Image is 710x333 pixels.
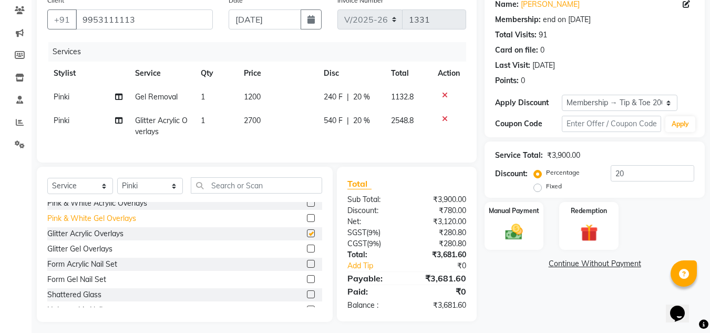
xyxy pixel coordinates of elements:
div: Discount: [495,168,528,179]
span: Gel Removal [135,92,178,102]
div: Total: [339,249,407,260]
span: 1132.8 [391,92,414,102]
div: ₹3,120.00 [407,216,474,227]
span: Pinki [54,116,69,125]
div: Membership: [495,14,541,25]
div: 0 [540,45,544,56]
span: 9% [368,228,378,237]
div: Holographic Nails [47,305,106,316]
span: 240 F [324,92,343,103]
span: 9% [369,239,379,248]
label: Fixed [546,181,562,191]
div: Glitter Gel Overlays [47,244,112,255]
div: Service Total: [495,150,543,161]
div: Pink & White Acrylic Overlays [47,198,147,209]
div: ₹3,681.60 [407,249,474,260]
label: Manual Payment [489,206,539,216]
div: Last Visit: [495,60,530,71]
div: ( ) [339,227,407,238]
span: 2700 [244,116,261,125]
div: Services [48,42,474,62]
th: Qty [194,62,238,85]
div: ₹280.80 [407,227,474,238]
span: | [347,115,349,126]
div: Pink & White Gel Overlays [47,213,136,224]
div: Glitter Acrylic Overlays [47,228,124,239]
span: 2548.8 [391,116,414,125]
div: 91 [539,29,547,41]
div: [DATE] [532,60,555,71]
a: Add Tip [339,260,418,271]
span: 1 [201,116,205,125]
button: +91 [47,9,77,29]
div: Payable: [339,272,407,285]
div: Paid: [339,285,407,298]
div: Apply Discount [495,97,561,108]
th: Disc [317,62,385,85]
div: Form Gel Nail Set [47,274,106,285]
img: _gift.svg [575,222,603,244]
span: Pinki [54,92,69,102]
div: Points: [495,75,519,86]
div: Balance : [339,300,407,311]
div: Total Visits: [495,29,537,41]
div: ₹3,681.60 [407,300,474,311]
input: Search or Scan [191,177,322,194]
div: Card on file: [495,45,538,56]
span: Glitter Acrylic Overlays [135,116,188,136]
span: 1 [201,92,205,102]
div: Sub Total: [339,194,407,205]
th: Service [129,62,194,85]
span: | [347,92,349,103]
button: Apply [665,116,695,132]
div: ₹780.00 [407,205,474,216]
div: ( ) [339,238,407,249]
div: 0 [521,75,525,86]
div: Discount: [339,205,407,216]
th: Stylist [47,62,129,85]
span: 20 % [353,115,370,126]
label: Redemption [571,206,607,216]
div: Net: [339,216,407,227]
span: 540 F [324,115,343,126]
th: Price [238,62,317,85]
span: SGST [347,228,366,237]
div: ₹0 [407,285,474,298]
span: 20 % [353,92,370,103]
div: ₹3,681.60 [407,272,474,285]
iframe: chat widget [666,291,699,322]
div: ₹0 [418,260,475,271]
th: Action [431,62,466,85]
th: Total [385,62,431,85]
a: Continue Without Payment [487,258,703,269]
div: Form Acrylic Nail Set [47,259,117,270]
div: end on [DATE] [543,14,591,25]
span: Total [347,178,372,189]
input: Search by Name/Mobile/Email/Code [76,9,213,29]
div: Coupon Code [495,118,561,129]
div: Shattered Glass [47,289,101,300]
span: 1200 [244,92,261,102]
div: ₹280.80 [407,238,474,249]
div: ₹3,900.00 [407,194,474,205]
div: ₹3,900.00 [547,150,580,161]
input: Enter Offer / Coupon Code [562,116,661,132]
span: CGST [347,239,367,248]
label: Percentage [546,168,580,177]
img: _cash.svg [500,222,528,242]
